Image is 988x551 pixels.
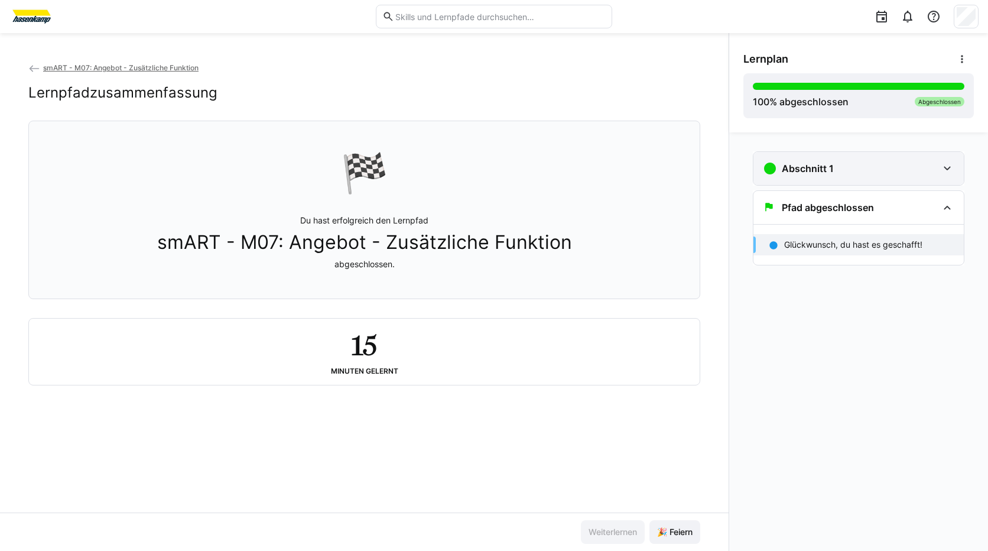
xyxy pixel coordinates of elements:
h2: Lernpfadzusammenfassung [28,84,217,102]
span: 100 [753,96,769,108]
button: 🎉 Feiern [649,520,700,544]
a: smART - M07: Angebot - Zusätzliche Funktion [28,63,199,72]
div: Abgeschlossen [915,97,964,106]
div: Minuten gelernt [331,367,398,375]
span: Lernplan [743,53,788,66]
p: Du hast erfolgreich den Lernpfad abgeschlossen. [157,215,572,270]
input: Skills und Lernpfade durchsuchen… [394,11,606,22]
h2: 15 [351,328,377,362]
span: Weiterlernen [587,526,639,538]
span: smART - M07: Angebot - Zusätzliche Funktion [43,63,199,72]
span: 🎉 Feiern [655,526,694,538]
span: smART - M07: Angebot - Zusätzliche Funktion [157,231,572,254]
p: Glückwunsch, du hast es geschafft! [784,239,922,251]
button: Weiterlernen [581,520,645,544]
h3: Abschnitt 1 [782,163,834,174]
div: % abgeschlossen [753,95,849,109]
div: 🏁 [341,150,388,196]
h3: Pfad abgeschlossen [782,202,874,213]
